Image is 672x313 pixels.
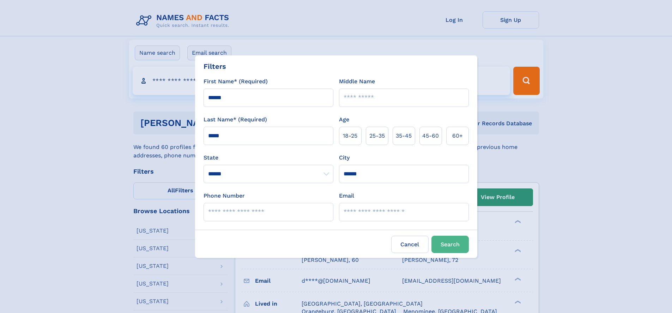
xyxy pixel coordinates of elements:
[339,115,349,124] label: Age
[396,132,412,140] span: 35‑45
[339,77,375,86] label: Middle Name
[204,61,226,72] div: Filters
[431,236,469,253] button: Search
[452,132,463,140] span: 60+
[343,132,357,140] span: 18‑25
[422,132,439,140] span: 45‑60
[391,236,429,253] label: Cancel
[339,192,354,200] label: Email
[204,154,333,162] label: State
[369,132,385,140] span: 25‑35
[204,115,267,124] label: Last Name* (Required)
[204,77,268,86] label: First Name* (Required)
[339,154,350,162] label: City
[204,192,245,200] label: Phone Number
